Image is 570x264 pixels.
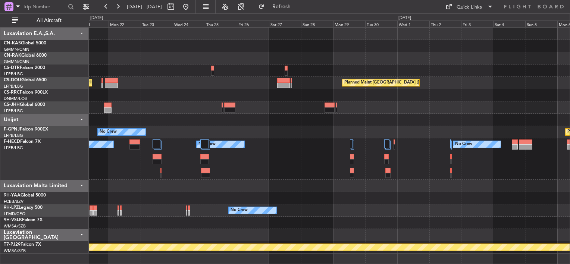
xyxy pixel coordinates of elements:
div: Quick Links [457,4,482,11]
span: CS-JHH [4,103,20,107]
div: Wed 1 [397,21,429,27]
a: LFPB/LBG [4,133,23,138]
span: Refresh [266,4,297,9]
div: Planned Maint [GEOGRAPHIC_DATA] ([GEOGRAPHIC_DATA]) [344,77,462,88]
a: LFPB/LBG [4,84,23,89]
span: F-GPNJ [4,127,20,132]
a: GMMN/CMN [4,47,29,52]
span: CN-KAS [4,41,21,45]
span: 9H-LPZ [4,205,19,210]
div: Fri 3 [461,21,493,27]
div: Tue 23 [141,21,173,27]
div: Sat 27 [269,21,301,27]
div: No Crew [231,205,248,216]
span: T7-PJ29 [4,242,21,247]
div: Tue 30 [365,21,397,27]
a: LFPB/LBG [4,145,23,151]
div: Wed 24 [173,21,205,27]
div: Sun 28 [301,21,333,27]
div: Thu 2 [429,21,461,27]
div: No Crew [100,126,117,138]
span: CS-RRC [4,90,20,95]
a: F-GPNJFalcon 900EX [4,127,48,132]
div: [DATE] [90,15,103,21]
div: Sun 5 [525,21,557,27]
button: Quick Links [442,1,497,13]
a: WMSA/SZB [4,248,26,254]
a: CS-RRCFalcon 900LX [4,90,48,95]
button: All Aircraft [8,15,81,26]
a: CS-DOUGlobal 6500 [4,78,47,82]
span: CS-DTR [4,66,20,70]
div: [DATE] [398,15,411,21]
a: FCBB/BZV [4,199,24,204]
span: All Aircraft [19,18,79,23]
div: Sat 4 [493,21,525,27]
div: Sun 21 [76,21,109,27]
a: F-HECDFalcon 7X [4,139,41,144]
span: F-HECD [4,139,20,144]
a: DNMM/LOS [4,96,27,101]
div: No Crew [198,139,216,150]
span: CS-DOU [4,78,21,82]
a: CN-KASGlobal 5000 [4,41,46,45]
div: Thu 25 [205,21,237,27]
a: CN-RAKGlobal 6000 [4,53,47,58]
div: Mon 29 [333,21,365,27]
a: LFPB/LBG [4,108,23,114]
a: CS-JHHGlobal 6000 [4,103,45,107]
a: T7-PJ29Falcon 7X [4,242,41,247]
div: No Crew [455,139,472,150]
span: 9H-VSLK [4,218,22,222]
a: 9H-VSLKFalcon 7X [4,218,43,222]
a: LFMD/CEQ [4,211,25,217]
span: CN-RAK [4,53,21,58]
div: Fri 26 [237,21,269,27]
a: 9H-LPZLegacy 500 [4,205,43,210]
a: WMSA/SZB [4,223,26,229]
span: 9H-YAA [4,193,21,198]
div: Mon 22 [109,21,141,27]
button: Refresh [255,1,300,13]
a: 9H-YAAGlobal 5000 [4,193,46,198]
span: [DATE] - [DATE] [127,3,162,10]
a: GMMN/CMN [4,59,29,65]
input: Trip Number [23,1,66,12]
a: CS-DTRFalcon 2000 [4,66,45,70]
a: LFPB/LBG [4,71,23,77]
